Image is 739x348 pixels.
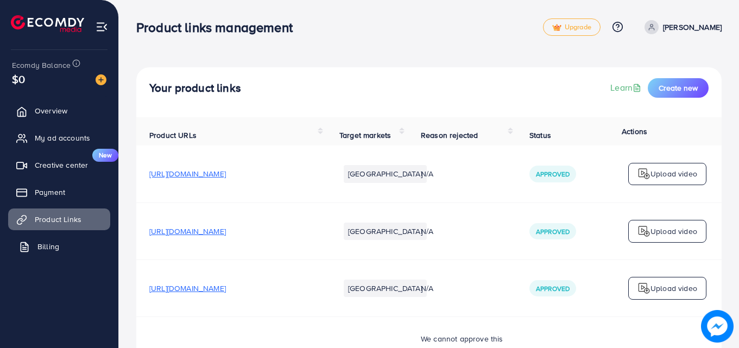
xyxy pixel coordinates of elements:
[610,81,643,94] a: Learn
[149,81,241,95] h4: Your product links
[96,21,108,33] img: menu
[35,187,65,198] span: Payment
[344,223,427,240] li: [GEOGRAPHIC_DATA]
[552,24,561,31] img: tick
[344,165,427,182] li: [GEOGRAPHIC_DATA]
[659,83,698,93] span: Create new
[35,132,90,143] span: My ad accounts
[536,227,570,236] span: Approved
[12,71,25,87] span: $0
[96,74,106,85] img: image
[8,154,110,176] a: Creative centerNew
[421,168,433,179] span: N/A
[529,130,551,141] span: Status
[543,18,601,36] a: tickUpgrade
[421,226,433,237] span: N/A
[637,225,650,238] img: logo
[149,168,226,179] span: [URL][DOMAIN_NAME]
[149,283,226,294] span: [URL][DOMAIN_NAME]
[35,214,81,225] span: Product Links
[421,130,478,141] span: Reason rejected
[8,127,110,149] a: My ad accounts
[637,282,650,295] img: logo
[339,130,391,141] span: Target markets
[552,23,591,31] span: Upgrade
[11,15,84,32] img: logo
[8,208,110,230] a: Product Links
[650,282,697,295] p: Upload video
[536,169,570,179] span: Approved
[650,167,697,180] p: Upload video
[421,283,433,294] span: N/A
[8,181,110,203] a: Payment
[136,20,301,35] h3: Product links management
[536,284,570,293] span: Approved
[8,100,110,122] a: Overview
[663,21,722,34] p: [PERSON_NAME]
[344,280,427,297] li: [GEOGRAPHIC_DATA]
[637,167,650,180] img: logo
[8,236,110,257] a: Billing
[701,310,734,343] img: image
[149,130,197,141] span: Product URLs
[92,149,118,162] span: New
[149,226,226,237] span: [URL][DOMAIN_NAME]
[640,20,722,34] a: [PERSON_NAME]
[35,105,67,116] span: Overview
[622,126,647,137] span: Actions
[648,78,709,98] button: Create new
[12,60,71,71] span: Ecomdy Balance
[35,160,88,170] span: Creative center
[37,241,59,252] span: Billing
[650,225,697,238] p: Upload video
